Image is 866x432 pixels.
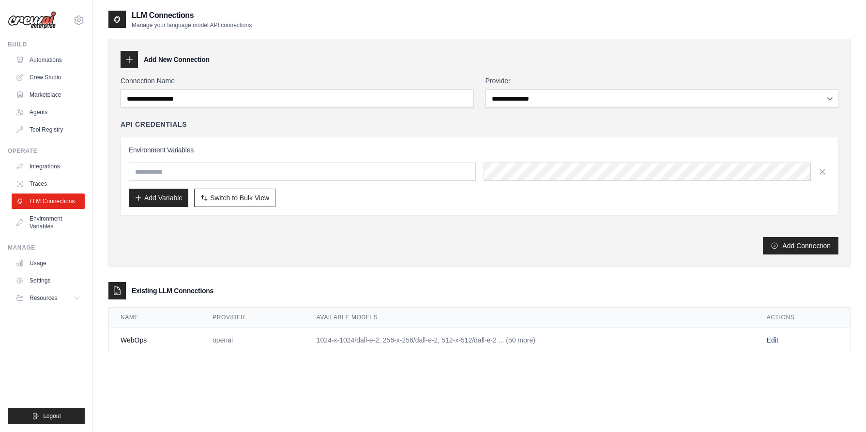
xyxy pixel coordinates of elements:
td: 1024-x-1024/dall-e-2, 256-x-256/dall-e-2, 512-x-512/dall-e-2 ... (50 more) [305,328,755,353]
a: Crew Studio [12,70,85,85]
img: Logo [8,11,56,30]
h4: API Credentials [121,119,187,129]
span: Resources [30,294,57,302]
button: Logout [8,408,85,424]
h3: Environment Variables [129,145,830,155]
th: Provider [201,308,305,328]
a: Tool Registry [12,122,85,137]
div: Operate [8,147,85,155]
a: Marketplace [12,87,85,103]
a: Traces [12,176,85,192]
th: Name [109,308,201,328]
a: Environment Variables [12,211,85,234]
button: Resources [12,290,85,306]
th: Actions [755,308,850,328]
button: Switch to Bulk View [194,189,275,207]
p: Manage your language model API connections [132,21,252,29]
a: Integrations [12,159,85,174]
td: WebOps [109,328,201,353]
a: Settings [12,273,85,288]
span: Switch to Bulk View [210,193,269,203]
h3: Add New Connection [144,55,210,64]
div: Build [8,41,85,48]
label: Connection Name [121,76,474,86]
td: openai [201,328,305,353]
a: Usage [12,255,85,271]
a: Automations [12,52,85,68]
button: Add Variable [129,189,188,207]
a: LLM Connections [12,194,85,209]
th: Available Models [305,308,755,328]
a: Agents [12,104,85,120]
h3: Existing LLM Connections [132,286,213,296]
div: Manage [8,244,85,252]
label: Provider [486,76,839,86]
span: Logout [43,412,61,420]
h2: LLM Connections [132,10,252,21]
a: Edit [767,336,778,344]
button: Add Connection [763,237,838,254]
